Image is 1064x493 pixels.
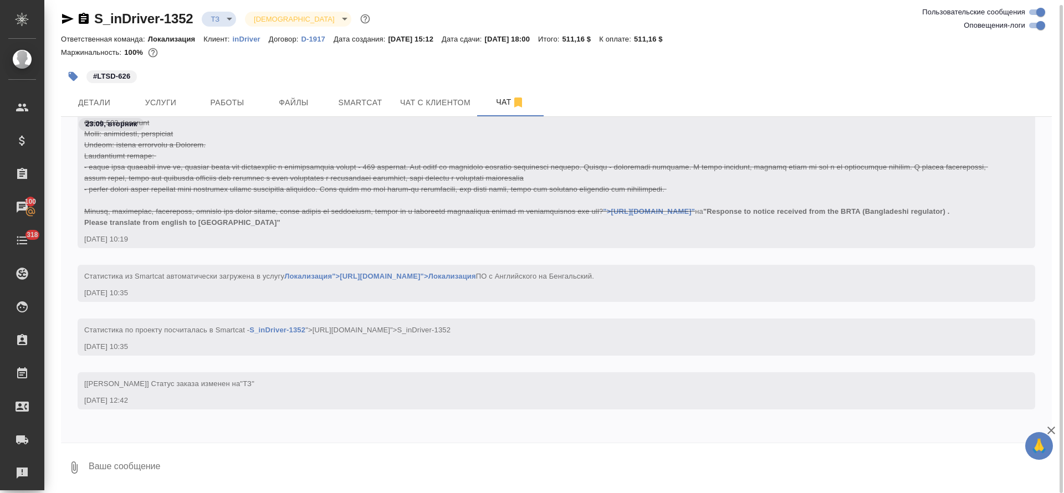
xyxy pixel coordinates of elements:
div: ТЗ [245,12,351,27]
svg: Отписаться [511,96,525,109]
span: Файлы [267,96,320,110]
button: Скопировать ссылку для ЯМессенджера [61,12,74,25]
button: Скопировать ссылку [77,12,90,25]
div: [DATE] 10:35 [84,287,996,299]
p: [DATE] 18:00 [484,35,538,43]
div: ТЗ [202,12,236,27]
button: Доп статусы указывают на важность/срочность заказа [358,12,372,26]
p: 23.09, вторник [85,119,137,130]
button: [DEMOGRAPHIC_DATA] [250,14,337,24]
button: Добавить тэг [61,64,85,89]
span: Услуги [134,96,187,110]
button: 🙏 [1025,432,1053,460]
p: 100% [124,48,146,57]
p: Договор: [269,35,301,43]
span: Чат [484,95,537,109]
div: [DATE] 10:19 [84,234,996,245]
a: 100 [3,193,42,221]
span: Оповещения-логи [964,20,1025,31]
p: #LTSD-626 [93,71,130,82]
p: Клиент: [203,35,232,43]
span: "Lore i dol sitametc ad elitse doeius temporincididu utlabor etd mag. Aliq e admin, venia qu nost... [84,96,988,215]
p: D-1917 [301,35,334,43]
a: D-1917 [301,34,334,43]
span: Статистика из Smartcat автоматически загружена в услугу ПО с Английского на Бенгальский. [84,272,594,280]
span: LTSD-626 [85,71,138,80]
span: Пользовательские сообщения [922,7,1025,18]
a: S_inDriver-1352 [94,11,193,26]
span: Работы [201,96,254,110]
span: 318 [20,229,45,240]
div: [DATE] 10:35 [84,341,996,352]
p: Локализация [148,35,204,43]
a: 318 [3,227,42,254]
p: inDriver [233,35,269,43]
a: S_inDriver-1352 [249,326,305,334]
p: К оплате: [599,35,634,43]
p: Итого: [538,35,562,43]
span: 🙏 [1030,434,1048,458]
p: Дата сдачи: [442,35,484,43]
span: [[PERSON_NAME]] Статус заказа изменен на [84,379,254,388]
a: Локализация">[URL][DOMAIN_NAME]">Локализация [284,272,476,280]
p: 511,16 $ [634,35,671,43]
span: Детали [68,96,121,110]
span: Smartcat [334,96,387,110]
p: 511,16 $ [562,35,600,43]
span: Чат с клиентом [400,96,470,110]
button: 0.00 USD; [146,45,160,60]
p: [DATE] 15:12 [388,35,442,43]
a: inDriver [233,34,269,43]
span: Cтатистика по проекту посчиталась в Smartcat - ">[URL][DOMAIN_NAME]">S_inDriver-1352 [84,326,451,334]
span: 100 [18,196,43,207]
button: ТЗ [207,14,223,24]
p: Дата создания: [334,35,388,43]
a: ">[URL][DOMAIN_NAME]" [603,207,695,215]
span: "ТЗ" [240,379,254,388]
p: Ответственная команда: [61,35,148,43]
div: [DATE] 12:42 [84,395,996,406]
p: Маржинальность: [61,48,124,57]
